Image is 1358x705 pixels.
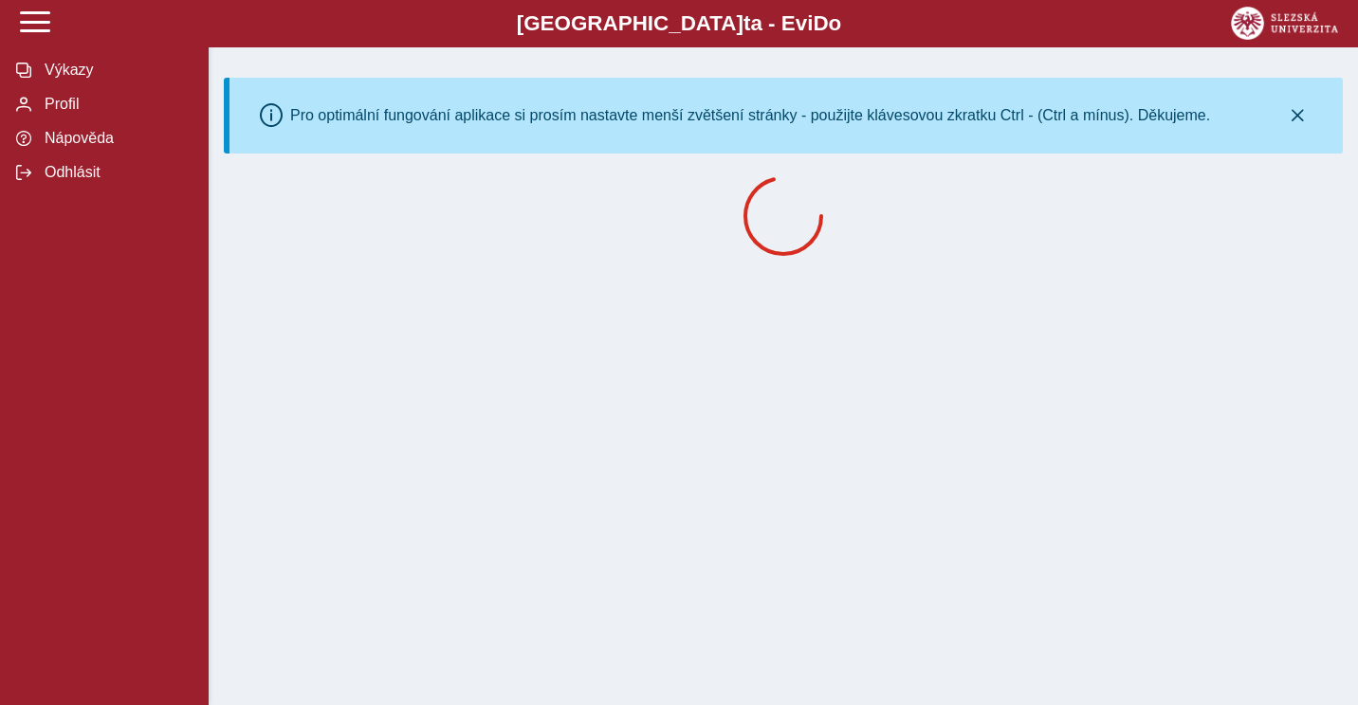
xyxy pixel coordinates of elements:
[39,130,193,147] span: Nápověda
[39,96,193,113] span: Profil
[743,11,750,35] span: t
[290,107,1210,124] div: Pro optimální fungování aplikace si prosím nastavte menší zvětšení stránky - použijte klávesovou ...
[39,164,193,181] span: Odhlásit
[1231,7,1338,40] img: logo_web_su.png
[829,11,842,35] span: o
[57,11,1301,36] b: [GEOGRAPHIC_DATA] a - Evi
[813,11,828,35] span: D
[39,62,193,79] span: Výkazy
